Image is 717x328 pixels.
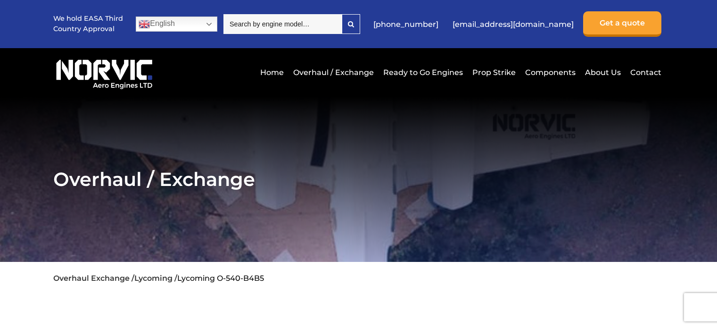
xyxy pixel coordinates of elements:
h2: Overhaul / Exchange [53,168,663,191]
a: English [136,17,217,32]
a: Lycoming / [134,274,177,283]
li: Lycoming O-540-B4B5 [177,274,264,283]
input: Search by engine model… [223,14,342,34]
a: About Us [583,61,623,84]
a: Ready to Go Engines [381,61,465,84]
a: [EMAIL_ADDRESS][DOMAIN_NAME] [448,13,578,36]
a: Components [523,61,578,84]
a: Get a quote [583,11,661,37]
a: Home [258,61,286,84]
a: Prop Strike [470,61,518,84]
p: We hold EASA Third Country Approval [53,14,124,34]
a: [PHONE_NUMBER] [369,13,443,36]
a: Contact [628,61,661,84]
img: Norvic Aero Engines logo [53,55,155,90]
a: Overhaul / Exchange [291,61,376,84]
a: Overhaul Exchange / [53,274,134,283]
img: en [139,18,150,30]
